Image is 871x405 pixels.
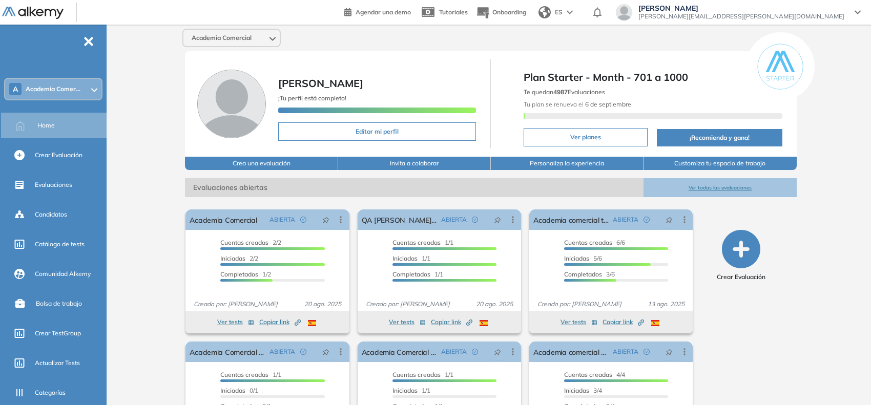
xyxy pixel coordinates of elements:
button: Personaliza la experiencia [491,157,644,170]
span: 6/6 [564,239,625,246]
b: 4987 [553,88,568,96]
span: Crear Evaluación [35,151,82,160]
span: 4/4 [564,371,625,378]
span: ABIERTA [613,215,638,224]
span: ¡Tu perfil está completo! [278,94,346,102]
span: Completados [392,270,430,278]
span: ES [555,8,563,17]
img: world [538,6,551,18]
span: Academia Comercial [192,34,252,42]
span: Cuentas creadas [564,371,612,378]
span: Actualizar Tests [35,358,80,368]
button: Ver tests [217,316,254,328]
span: Tutoriales [439,8,468,16]
span: Academia Comer... [26,85,80,93]
span: A [13,85,18,93]
a: Academia comercial test único [533,209,609,230]
span: Home [37,121,55,130]
span: ABIERTA [269,347,295,356]
span: 1/1 [220,371,281,378]
span: [PERSON_NAME][EMAIL_ADDRESS][PERSON_NAME][DOMAIN_NAME] [638,12,844,20]
span: pushpin [322,348,329,356]
span: Creado por: [PERSON_NAME] [362,300,454,309]
span: Completados [220,270,258,278]
span: Crear Evaluación [717,272,765,282]
span: [PERSON_NAME] [278,77,363,90]
span: 1/1 [392,270,443,278]
button: Invita a colaborar [338,157,491,170]
span: Plan Starter - Month - 701 a 1000 [524,70,782,85]
img: ESP [651,320,659,326]
span: Evaluaciones abiertas [185,178,644,197]
button: pushpin [486,211,509,228]
button: Crea una evaluación [185,157,338,170]
button: Copiar link [431,316,472,328]
span: Iniciadas [220,387,245,394]
span: Cuentas creadas [220,371,268,378]
span: Categorías [35,388,66,397]
img: ESP [308,320,316,326]
img: ESP [480,320,488,326]
span: check-circle [644,349,650,355]
button: Onboarding [476,2,526,24]
span: 0/1 [220,387,258,394]
a: Academia comercial Efectivo [533,342,609,362]
button: Copiar link [603,316,644,328]
span: pushpin [666,348,673,356]
span: check-circle [300,217,306,223]
span: 2/2 [220,239,281,246]
button: pushpin [315,211,337,228]
button: Ver tests [561,316,597,328]
span: 5/6 [564,254,602,262]
span: Onboarding [492,8,526,16]
span: 20 ago. 2025 [300,300,345,309]
span: 3/4 [564,387,602,394]
span: ABIERTA [269,215,295,224]
span: Copiar link [259,317,301,327]
a: Academia Comercial Calificado [362,342,437,362]
span: Copiar link [603,317,644,327]
button: Crear Evaluación [717,230,765,282]
span: pushpin [322,216,329,224]
span: Catálogo de tests [35,240,85,249]
span: Cuentas creadas [220,239,268,246]
span: 1/1 [392,254,430,262]
span: Iniciadas [564,254,589,262]
b: 6 de septiembre [584,100,631,108]
span: 3/6 [564,270,615,278]
span: Iniciadas [564,387,589,394]
span: Cuentas creadas [564,239,612,246]
span: check-circle [472,217,478,223]
a: QA [PERSON_NAME] - custom-email 2 [362,209,437,230]
span: 1/1 [392,387,430,394]
img: arrow [567,10,573,14]
span: Tu plan se renueva el [524,100,631,108]
button: pushpin [658,211,680,228]
span: Completados [564,270,602,278]
span: Cuentas creadas [392,371,441,378]
span: Evaluaciones [35,180,72,189]
span: Cuentas creadas [392,239,441,246]
button: pushpin [658,344,680,360]
span: Comunidad Alkemy [35,269,91,279]
span: check-circle [644,217,650,223]
span: [PERSON_NAME] [638,4,844,12]
span: 1/1 [392,239,453,246]
a: Academia Comercial Experto [190,342,265,362]
button: Ver planes [524,128,647,146]
span: check-circle [300,349,306,355]
button: Copiar link [259,316,301,328]
span: pushpin [494,348,501,356]
span: pushpin [666,216,673,224]
span: ABIERTA [441,347,467,356]
button: Ver tests [389,316,426,328]
a: Academia Comercial [190,209,257,230]
span: Creado por: [PERSON_NAME] [190,300,282,309]
span: Iniciadas [392,254,418,262]
span: 13 ago. 2025 [644,300,689,309]
span: Bolsa de trabajo [36,299,82,308]
span: Copiar link [431,317,472,327]
img: Logo [2,7,64,19]
span: Crear TestGroup [35,329,81,338]
span: Te quedan Evaluaciones [524,88,605,96]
